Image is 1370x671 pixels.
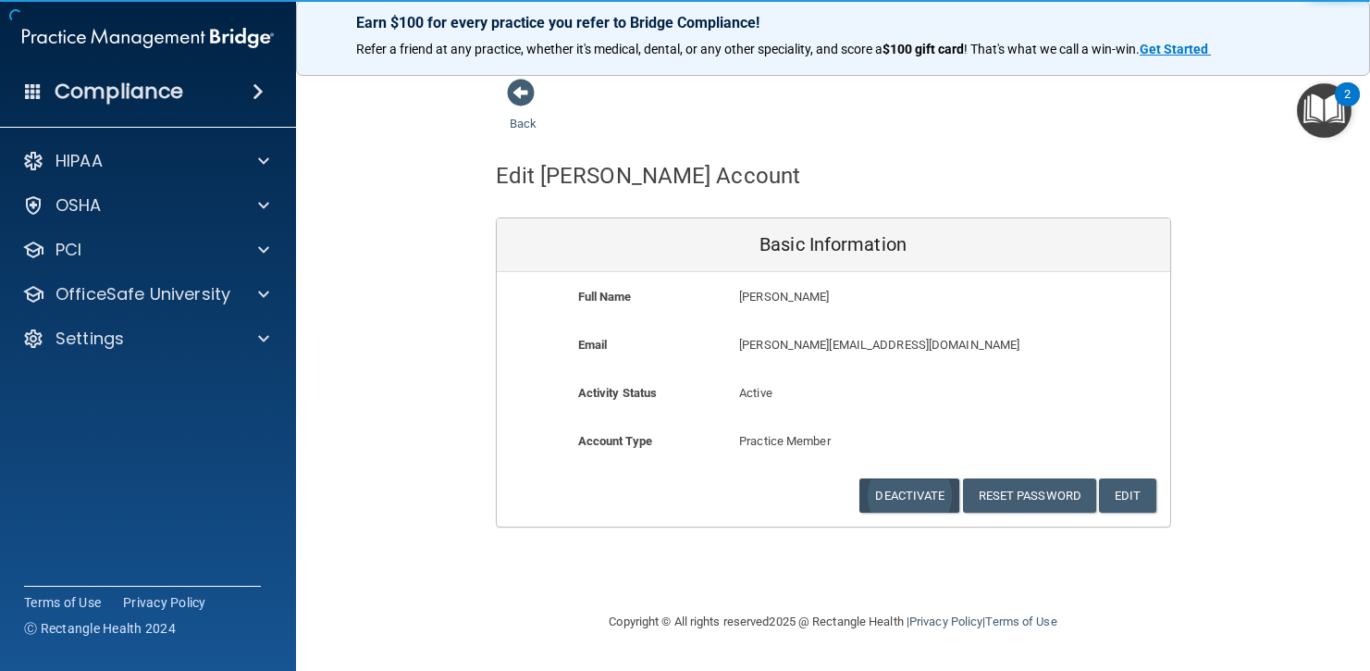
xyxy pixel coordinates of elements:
a: Terms of Use [24,593,101,612]
button: Open Resource Center, 2 new notifications [1297,83,1351,138]
button: Edit [1099,478,1155,513]
p: OSHA [56,194,102,217]
a: OSHA [22,194,269,217]
p: Active [739,382,927,404]
p: Earn $100 for every practice you refer to Bridge Compliance! [356,14,1310,31]
a: PCI [22,239,269,261]
a: Privacy Policy [909,615,982,628]
a: HIPAA [22,150,269,172]
h4: Compliance [55,79,183,105]
div: 2 [1344,94,1351,118]
p: OfficeSafe University [56,283,230,305]
a: Back [510,94,537,130]
b: Account Type [578,434,652,448]
b: Activity Status [578,386,658,400]
a: Get Started [1140,42,1211,56]
span: Refer a friend at any practice, whether it's medical, dental, or any other speciality, and score a [356,42,882,56]
p: Practice Member [739,430,927,453]
p: Settings [56,328,124,350]
p: PCI [56,239,81,261]
b: Full Name [578,290,632,304]
a: Terms of Use [985,615,1056,628]
a: Settings [22,328,269,350]
img: PMB logo [22,19,274,56]
a: OfficeSafe University [22,283,269,305]
h4: Edit [PERSON_NAME] Account [496,164,801,188]
button: Reset Password [963,478,1096,513]
strong: $100 gift card [882,42,964,56]
button: Deactivate [859,478,959,513]
p: [PERSON_NAME] [739,286,1034,308]
strong: Get Started [1140,42,1208,56]
p: HIPAA [56,150,103,172]
p: [PERSON_NAME][EMAIL_ADDRESS][DOMAIN_NAME] [739,334,1034,356]
span: Ⓒ Rectangle Health 2024 [24,619,176,638]
span: ! That's what we call a win-win. [964,42,1140,56]
div: Basic Information [497,218,1170,272]
a: Privacy Policy [123,593,206,612]
b: Email [578,338,608,352]
div: Copyright © All rights reserved 2025 @ Rectangle Health | | [496,592,1171,652]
